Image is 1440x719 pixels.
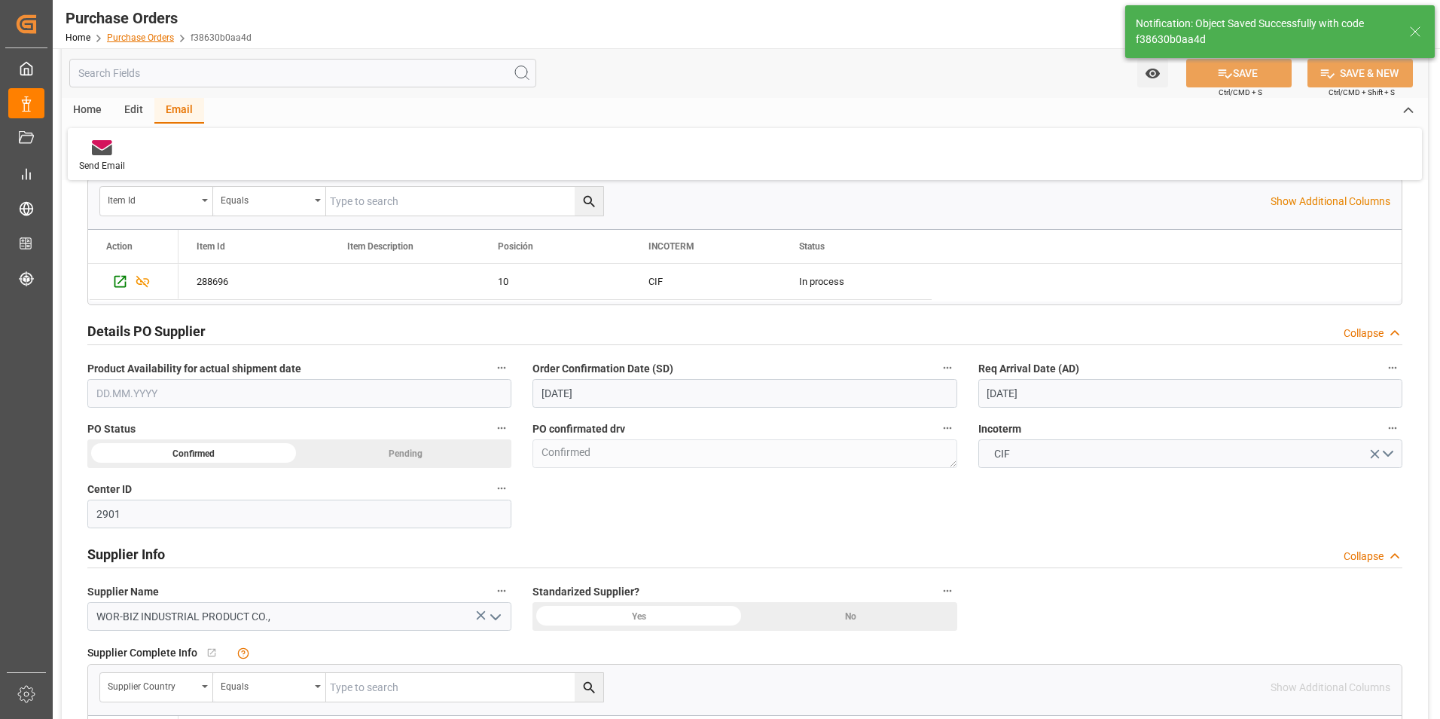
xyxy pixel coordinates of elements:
[87,379,511,408] input: DD.MM.YYYY
[1307,59,1413,87] button: SAVE & NEW
[1186,59,1292,87] button: SAVE
[745,602,957,631] div: No
[1344,326,1384,341] div: Collapse
[1329,87,1395,98] span: Ctrl/CMD + Shift + S
[648,265,763,299] div: CIF
[648,241,694,252] span: INCOTERM
[1383,358,1402,378] button: Req Arrival Date (AD)
[938,581,957,601] button: Standarized Supplier?
[1271,194,1390,210] p: Show Additional Columns
[498,241,533,252] span: Posición
[1136,16,1395,47] div: Notification: Object Saved Successfully with code f38630b0aa4d
[987,446,1017,462] span: CIF
[532,421,625,437] span: PO confirmated drv
[87,584,159,600] span: Supplier Name
[87,361,301,377] span: Product Availability for actual shipment date
[87,439,300,468] div: Confirmed
[978,361,1079,377] span: Req Arrival Date (AD)
[100,187,213,216] button: open menu
[938,358,957,378] button: Order Confirmation Date (SD)
[492,479,511,498] button: Center ID
[300,439,512,468] div: Pending
[781,264,932,299] div: In process
[1219,87,1262,98] span: Ctrl/CMD + S
[106,241,133,252] div: Action
[532,584,639,600] span: Standarized Supplier?
[100,673,213,702] button: open menu
[87,645,197,661] span: Supplier Complete Info
[492,358,511,378] button: Product Availability for actual shipment date
[107,32,174,43] a: Purchase Orders
[213,187,326,216] button: open menu
[79,159,125,173] div: Send Email
[575,673,603,702] button: search button
[492,418,511,438] button: PO Status
[978,421,1021,437] span: Incoterm
[326,673,603,702] input: Type to search
[213,673,326,702] button: open menu
[1383,418,1402,438] button: Incoterm
[66,7,252,29] div: Purchase Orders
[66,32,90,43] a: Home
[62,98,113,124] div: Home
[221,676,310,693] div: Equals
[484,605,506,629] button: open menu
[575,187,603,216] button: search button
[178,264,932,300] div: Press SPACE to select this row.
[87,602,511,631] input: enter supplier
[87,421,136,437] span: PO Status
[1344,549,1384,564] div: Collapse
[532,602,745,631] div: Yes
[532,439,956,468] textarea: Confirmed
[978,379,1402,408] input: DD.MM.YYYY
[87,544,165,564] h2: Supplier Info
[347,241,413,252] span: Item Description
[197,241,225,252] span: Item Id
[108,190,197,207] div: Item Id
[326,187,603,216] input: Type to search
[88,264,178,300] div: Press SPACE to select this row.
[154,98,204,124] div: Email
[87,321,206,341] h2: Details PO Supplier
[938,418,957,438] button: PO confirmated drv
[532,379,956,408] input: DD.MM.YYYY
[1137,59,1168,87] button: open menu
[108,676,197,693] div: Supplier Country
[532,361,673,377] span: Order Confirmation Date (SD)
[799,241,825,252] span: Status
[178,264,329,299] div: 288696
[221,190,310,207] div: Equals
[69,59,536,87] input: Search Fields
[87,482,132,497] span: Center ID
[492,581,511,601] button: Supplier Name
[978,439,1402,468] button: open menu
[498,265,612,299] div: 10
[113,98,154,124] div: Edit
